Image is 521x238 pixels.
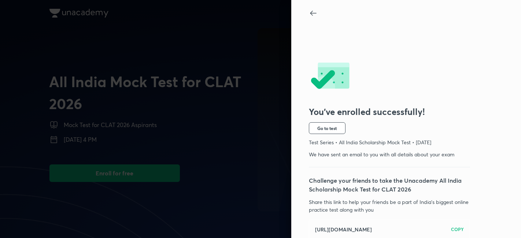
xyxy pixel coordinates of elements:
[309,63,351,90] img: -
[318,125,337,131] span: Go to test
[309,150,470,158] p: We have sent an email to you with all details about your exam
[451,226,464,233] h6: COPY
[309,122,346,134] button: Go to test
[315,226,372,233] h6: [URL][DOMAIN_NAME]
[309,138,470,146] p: Test Series • All India Scholarship Mock Test • [DATE]
[309,176,470,194] p: Challenge your friends to take the Unacademy All India Scholarship Mock Test for CLAT 2026
[309,198,470,213] p: Share this link to help your friends be a part of India’s biggest online practice test along with...
[309,107,470,117] h3: You’ve enrolled successfully!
